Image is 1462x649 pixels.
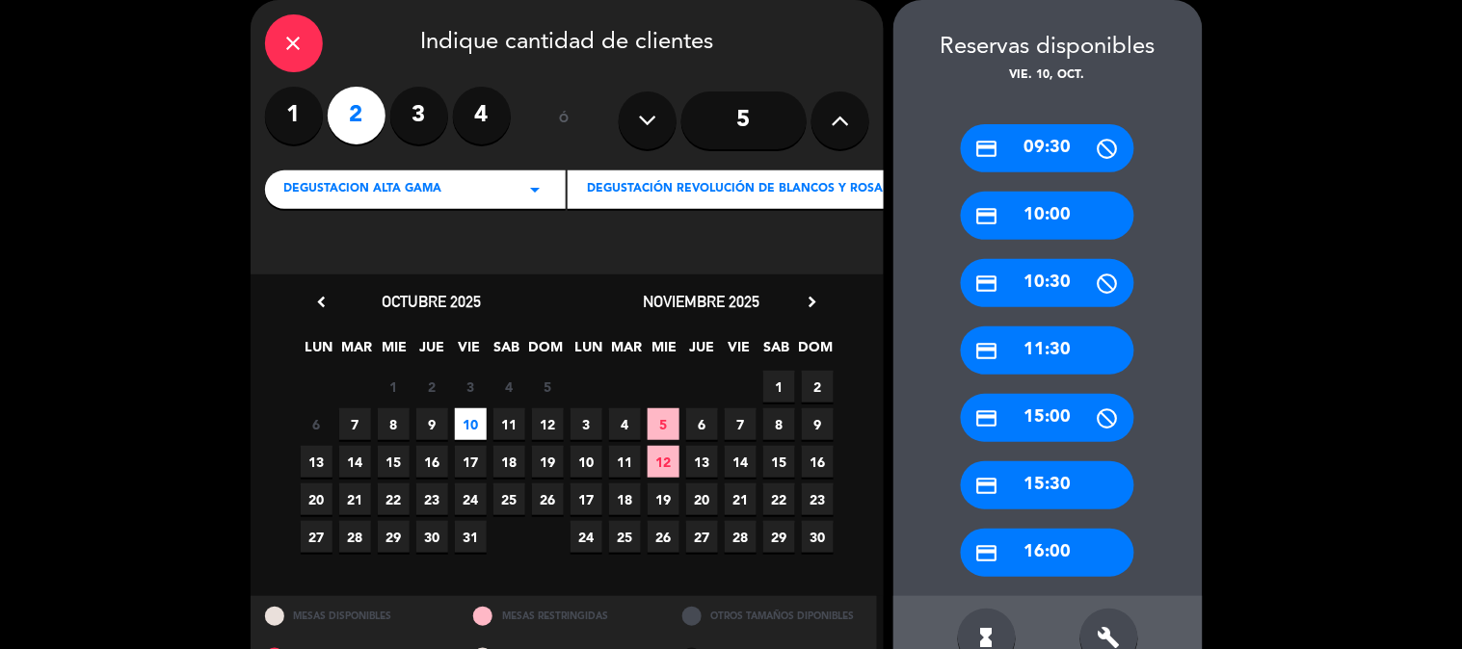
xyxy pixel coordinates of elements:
[725,483,757,515] span: 21
[301,446,332,478] span: 13
[284,180,442,199] span: DEGUSTACION ALTA GAMA
[686,336,718,368] span: JUE
[761,336,793,368] span: SAB
[802,292,822,312] i: chevron_right
[378,446,410,478] span: 15
[961,461,1134,509] div: 15:30
[571,446,602,478] span: 10
[455,446,487,478] span: 17
[301,408,332,440] span: 6
[975,137,999,161] i: credit_card
[529,336,561,368] span: DOM
[265,87,323,144] label: 1
[459,596,668,637] div: MESAS RESTRINGIDAS
[648,446,679,478] span: 12
[339,408,371,440] span: 7
[802,521,834,553] span: 30
[571,483,602,515] span: 17
[975,272,999,296] i: credit_card
[609,408,641,440] span: 4
[416,336,448,368] span: JUE
[339,483,371,515] span: 21
[893,66,1203,86] div: vie. 10, oct.
[648,483,679,515] span: 19
[725,521,757,553] span: 28
[454,336,486,368] span: VIE
[763,408,795,440] span: 8
[378,371,410,402] span: 1
[725,446,757,478] span: 14
[416,521,448,553] span: 30
[802,371,834,402] span: 2
[378,408,410,440] span: 8
[453,87,511,144] label: 4
[532,446,564,478] span: 19
[802,446,834,478] span: 16
[975,474,999,498] i: credit_card
[282,32,306,55] i: close
[251,596,460,637] div: MESAS DISPONIBLES
[455,408,487,440] span: 10
[961,124,1134,172] div: 09:30
[668,596,877,637] div: OTROS TAMAÑOS DIPONIBLES
[492,336,523,368] span: SAB
[573,336,605,368] span: LUN
[416,483,448,515] span: 23
[686,408,718,440] span: 6
[686,483,718,515] span: 20
[532,371,564,402] span: 5
[416,408,448,440] span: 9
[339,521,371,553] span: 28
[532,483,564,515] span: 26
[961,394,1134,442] div: 15:00
[611,336,643,368] span: MAR
[644,292,760,311] span: noviembre 2025
[339,446,371,478] span: 14
[341,336,373,368] span: MAR
[763,483,795,515] span: 22
[378,521,410,553] span: 29
[609,483,641,515] span: 18
[649,336,680,368] span: MIE
[609,446,641,478] span: 11
[328,87,385,144] label: 2
[799,336,831,368] span: DOM
[725,408,757,440] span: 7
[724,336,756,368] span: VIE
[523,178,546,201] i: arrow_drop_down
[265,14,869,72] div: Indique cantidad de clientes
[416,371,448,402] span: 2
[961,326,1134,375] div: 11:30
[455,371,487,402] span: 3
[301,483,332,515] span: 20
[390,87,448,144] label: 3
[379,336,411,368] span: MIE
[493,371,525,402] span: 4
[571,521,602,553] span: 24
[493,408,525,440] span: 11
[378,483,410,515] span: 22
[975,541,999,565] i: credit_card
[802,408,834,440] span: 9
[532,408,564,440] span: 12
[686,446,718,478] span: 13
[533,87,596,154] div: ó
[961,259,1134,307] div: 10:30
[648,521,679,553] span: 26
[304,336,335,368] span: LUN
[975,204,999,228] i: credit_card
[571,408,602,440] span: 3
[975,339,999,363] i: credit_card
[493,483,525,515] span: 25
[763,371,795,402] span: 1
[763,521,795,553] span: 29
[648,408,679,440] span: 5
[763,446,795,478] span: 15
[686,521,718,553] span: 27
[587,180,908,199] span: DEGUSTACIÓN REVOLUCIÓN DE BLANCOS Y ROSADOS
[802,483,834,515] span: 23
[311,292,332,312] i: chevron_left
[416,446,448,478] span: 16
[961,192,1134,240] div: 10:00
[1098,626,1121,649] i: build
